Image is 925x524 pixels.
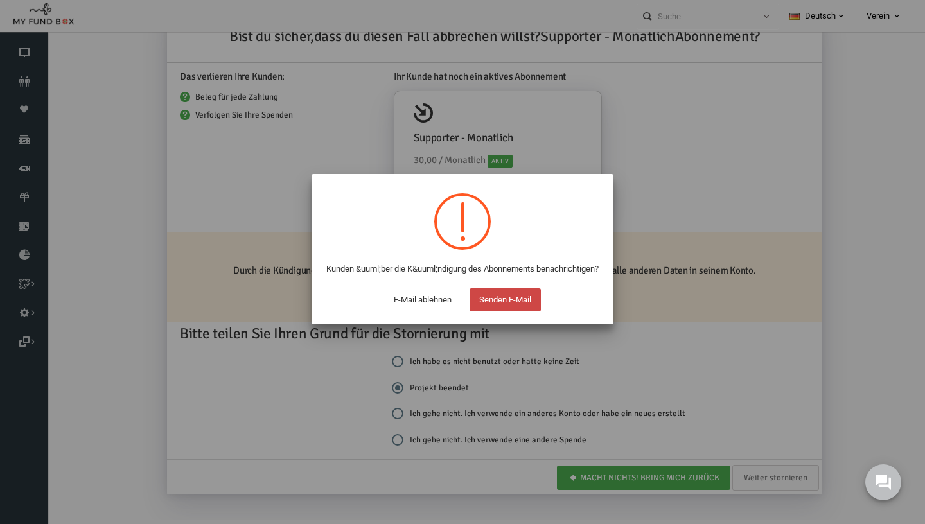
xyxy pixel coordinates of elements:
[367,299,506,310] span: Macht nichts! Bring mich zurück
[328,359,515,372] label: Ich habe es nicht benutzt oder hatte keine Zeit
[384,288,461,311] button: E-Mail ablehnen
[116,326,758,349] h2: Bitte teilen Sie Ihren Grund für die Stornierung mit
[470,288,541,311] button: Senden E-Mail
[854,453,912,511] iframe: Launcher button frame
[116,94,317,107] li: Beleg für jede Zahlung
[112,246,748,261] h6: Wichtig!
[349,193,436,203] span: Gesamtspende :
[349,158,421,170] span: 30,00 / Monatlich
[116,112,317,125] li: Verfolgen Sie Ihre Spenden
[349,134,449,150] h4: Supporter - Monatlich
[516,476,655,487] span: Macht nichts! Bring mich zurück
[330,73,745,88] h6: Ihr Kunde hat noch ein aktives Abonnement
[407,191,436,203] span: 555,00
[324,263,601,275] p: Kunden &uuml;ber die K&uuml;ndigung des Abonnements benachrichtigen?
[116,73,317,88] h6: Das verlieren Ihre Kunden:
[423,159,448,171] span: Aktiv
[668,469,755,494] a: Weiter stornieren
[476,29,611,51] label: Supporter - Monatlich
[116,29,745,52] h2: Supporter - Monatlich
[112,267,748,282] h6: Durch die Kündigung dieses Abonnements verliert es alle Zahlungsaktivitäten,Rechnungen und alle a...
[328,385,405,398] label: Projekt beendet
[328,437,522,450] label: Ich gehe nicht. Ich verwende eine andere Spende
[328,411,621,424] label: Ich gehe nicht. Ich verwende ein anderes Konto oder habe ein neues erstellt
